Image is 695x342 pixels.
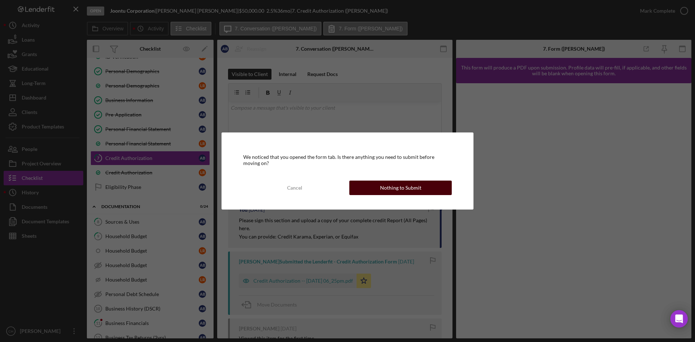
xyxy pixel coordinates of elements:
[243,181,346,195] button: Cancel
[670,310,688,328] div: Open Intercom Messenger
[243,154,452,166] div: We noticed that you opened the form tab. Is there anything you need to submit before moving on?
[380,181,421,195] div: Nothing to Submit
[349,181,452,195] button: Nothing to Submit
[287,181,302,195] div: Cancel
